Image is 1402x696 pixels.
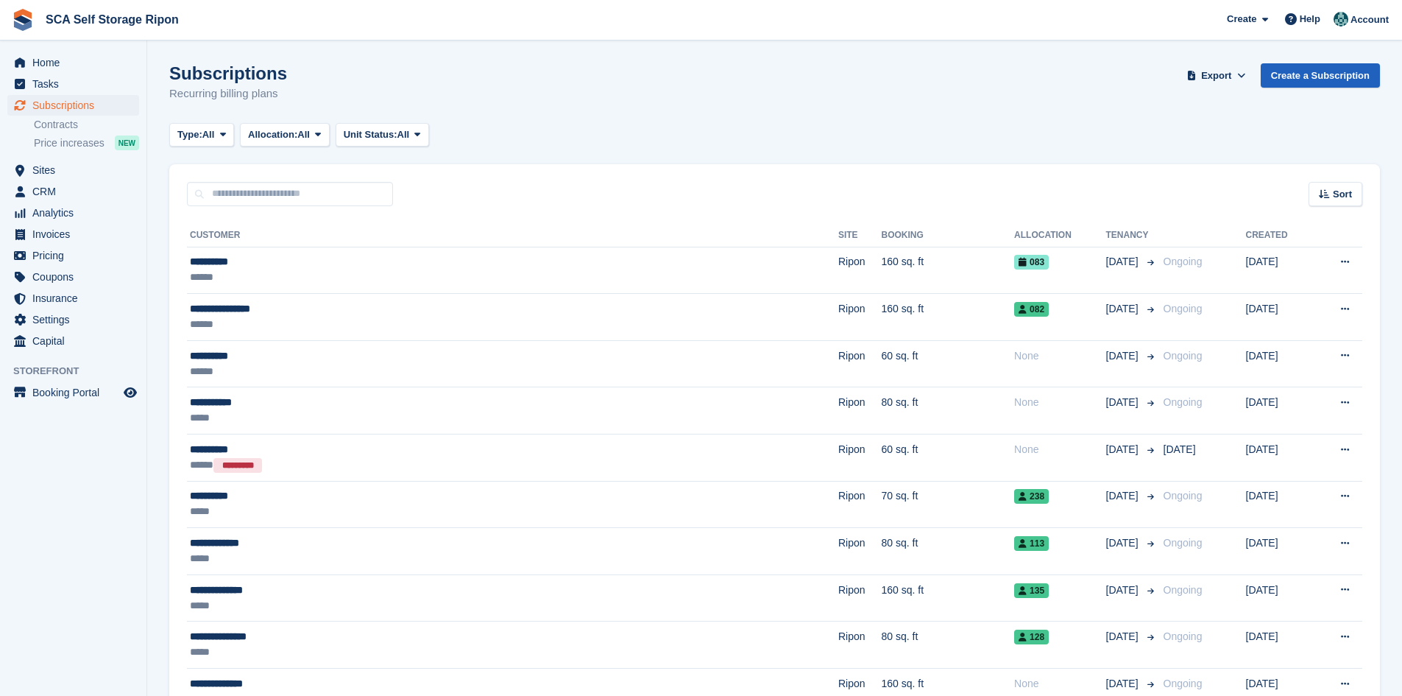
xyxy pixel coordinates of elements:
a: menu [7,203,139,223]
span: 135 [1014,583,1049,598]
span: Subscriptions [32,95,121,116]
span: Ongoing [1164,678,1203,689]
span: Price increases [34,136,105,150]
a: menu [7,245,139,266]
span: Ongoing [1164,256,1203,267]
a: menu [7,288,139,309]
span: 082 [1014,302,1049,317]
div: None [1014,676,1105,692]
span: Type: [177,127,202,142]
td: 160 sq. ft [881,294,1014,341]
span: Ongoing [1164,630,1203,642]
a: menu [7,267,139,287]
span: Allocation: [248,127,297,142]
span: [DATE] [1106,676,1141,692]
td: Ripon [838,387,882,435]
a: menu [7,309,139,330]
span: [DATE] [1106,301,1141,317]
a: menu [7,95,139,116]
div: None [1014,348,1105,364]
span: 113 [1014,536,1049,551]
img: stora-icon-8386f47178a22dfd0bd8f6a31ec36ba5ce8667c1dd55bd0f319d3a0aa187defe.svg [12,9,34,31]
td: 60 sq. ft [881,340,1014,387]
span: [DATE] [1106,629,1141,644]
td: [DATE] [1246,387,1313,435]
button: Unit Status: All [336,123,429,147]
a: Price increases NEW [34,135,139,151]
span: Home [32,52,121,73]
span: Unit Status: [344,127,397,142]
a: menu [7,331,139,351]
th: Booking [881,224,1014,247]
span: [DATE] [1106,442,1141,457]
span: Create [1227,12,1256,27]
td: Ripon [838,481,882,528]
button: Type: All [169,123,234,147]
span: Sort [1333,187,1352,202]
span: Analytics [32,203,121,223]
span: 083 [1014,255,1049,270]
td: Ripon [838,622,882,669]
div: NEW [115,136,139,150]
a: menu [7,181,139,202]
span: Sites [32,160,121,180]
td: Ripon [838,528,882,575]
td: 80 sq. ft [881,528,1014,575]
span: [DATE] [1106,583,1141,598]
th: Customer [187,224,838,247]
span: Insurance [32,288,121,309]
td: [DATE] [1246,247,1313,294]
button: Export [1184,63,1249,88]
a: SCA Self Storage Ripon [40,7,185,32]
td: 80 sq. ft [881,622,1014,669]
span: Account [1350,13,1389,27]
a: menu [7,52,139,73]
a: Contracts [34,118,139,132]
span: 128 [1014,630,1049,644]
th: Tenancy [1106,224,1158,247]
span: Ongoing [1164,303,1203,314]
span: Invoices [32,224,121,245]
span: Tasks [32,74,121,94]
td: [DATE] [1246,528,1313,575]
span: Export [1201,68,1231,83]
td: [DATE] [1246,294,1313,341]
span: All [397,127,410,142]
span: [DATE] [1106,348,1141,364]
span: All [297,127,310,142]
span: Pricing [32,245,121,266]
span: Storefront [13,364,146,379]
a: menu [7,160,139,180]
a: menu [7,224,139,245]
span: [DATE] [1106,488,1141,504]
td: 160 sq. ft [881,247,1014,294]
span: Help [1300,12,1320,27]
span: Coupons [32,267,121,287]
th: Site [838,224,882,247]
span: Ongoing [1164,396,1203,408]
h1: Subscriptions [169,63,287,83]
td: [DATE] [1246,481,1313,528]
a: Preview store [121,384,139,401]
span: Ongoing [1164,537,1203,549]
th: Allocation [1014,224,1105,247]
span: [DATE] [1106,535,1141,551]
span: [DATE] [1106,254,1141,270]
span: [DATE] [1164,443,1196,455]
img: Bethany Bloodworth [1334,12,1348,27]
td: Ripon [838,294,882,341]
td: Ripon [838,247,882,294]
td: [DATE] [1246,340,1313,387]
td: Ripon [838,574,882,622]
td: 60 sq. ft [881,435,1014,482]
span: Capital [32,331,121,351]
span: 238 [1014,489,1049,504]
span: Settings [32,309,121,330]
td: Ripon [838,435,882,482]
a: menu [7,382,139,403]
span: Ongoing [1164,350,1203,362]
span: Ongoing [1164,584,1203,596]
span: Booking Portal [32,382,121,403]
a: menu [7,74,139,94]
span: CRM [32,181,121,202]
